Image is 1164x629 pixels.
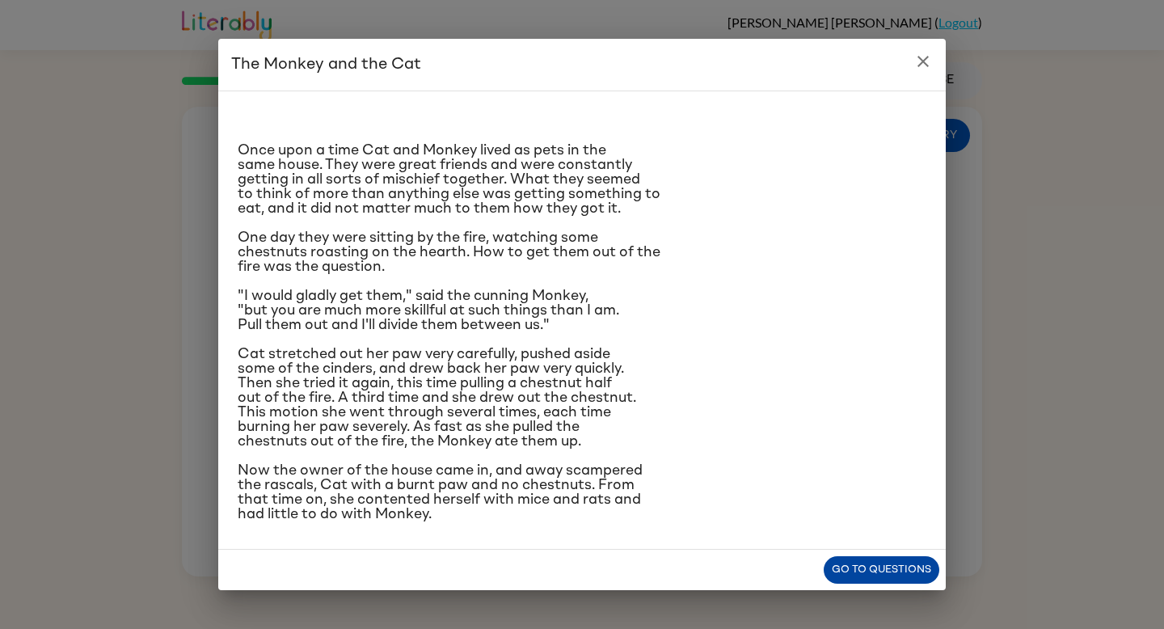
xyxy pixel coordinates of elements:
[218,39,946,91] h2: The Monkey and the Cat
[238,347,636,449] span: Cat stretched out her paw very carefully, pushed aside some of the cinders, and drew back her paw...
[238,463,643,521] span: Now the owner of the house came in, and away scampered the rascals, Cat with a burnt paw and no c...
[907,45,939,78] button: close
[238,230,660,274] span: One day they were sitting by the fire, watching some chestnuts roasting on the hearth. How to get...
[238,143,660,216] span: ​​Once upon a time Cat and Monkey lived as pets in the same house. They were great friends and we...
[824,556,939,585] button: Go to questions
[238,289,619,332] span: "I would gladly get them," said the cunning Monkey, "but you are much more skillful at such thing...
